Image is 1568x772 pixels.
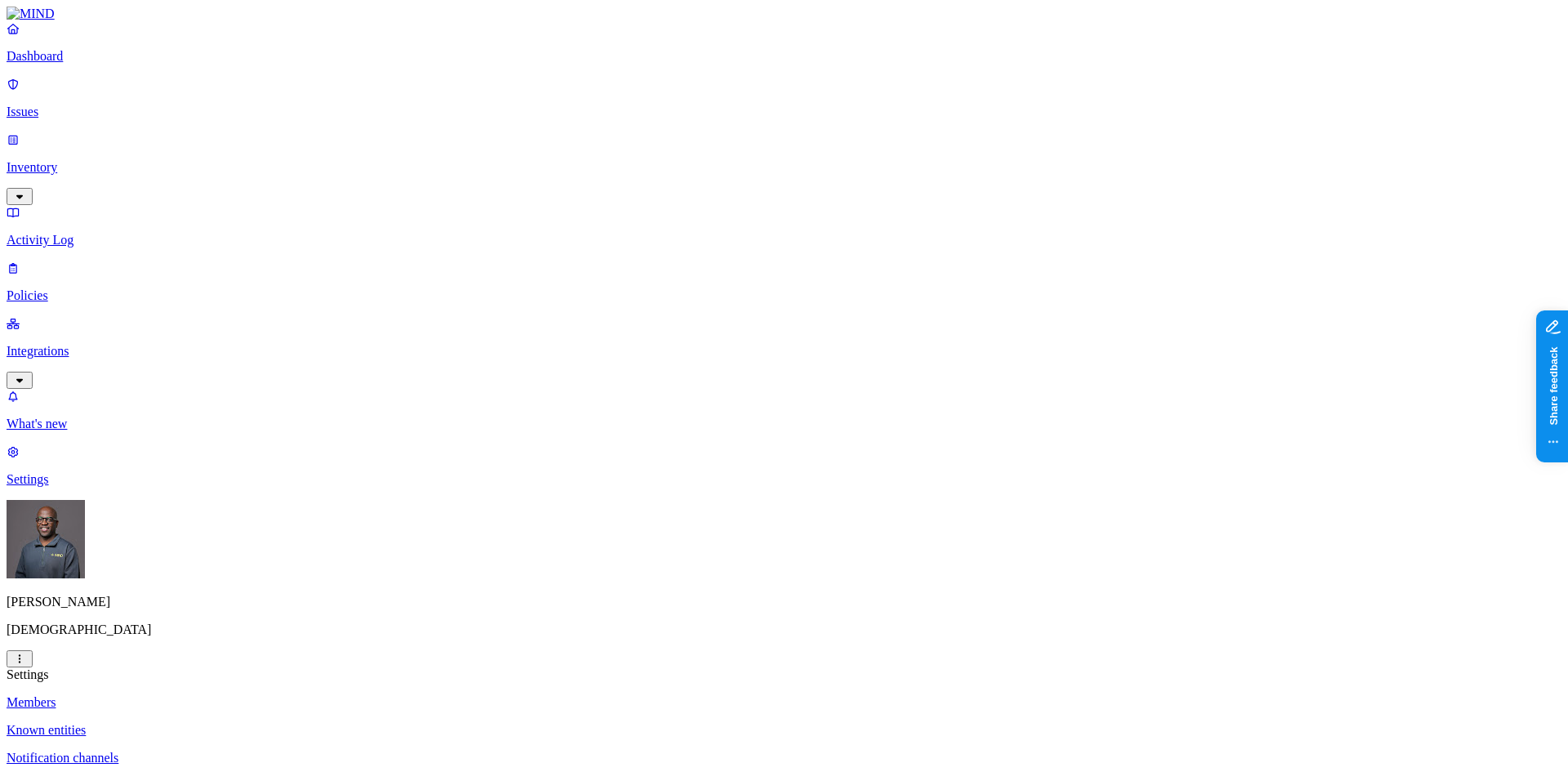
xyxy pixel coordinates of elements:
[7,7,1561,21] a: MIND
[7,723,1561,738] a: Known entities
[7,205,1561,248] a: Activity Log
[7,667,1561,682] div: Settings
[7,21,1561,64] a: Dashboard
[7,344,1561,359] p: Integrations
[7,7,55,21] img: MIND
[7,595,1561,609] p: [PERSON_NAME]
[7,500,85,578] img: Gregory Thomas
[7,160,1561,175] p: Inventory
[7,261,1561,303] a: Policies
[7,105,1561,119] p: Issues
[7,389,1561,431] a: What's new
[7,695,1561,710] a: Members
[7,316,1561,386] a: Integrations
[7,77,1561,119] a: Issues
[7,49,1561,64] p: Dashboard
[7,472,1561,487] p: Settings
[7,751,1561,765] a: Notification channels
[7,233,1561,248] p: Activity Log
[7,444,1561,487] a: Settings
[7,417,1561,431] p: What's new
[7,623,1561,637] p: [DEMOGRAPHIC_DATA]
[7,132,1561,203] a: Inventory
[7,288,1561,303] p: Policies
